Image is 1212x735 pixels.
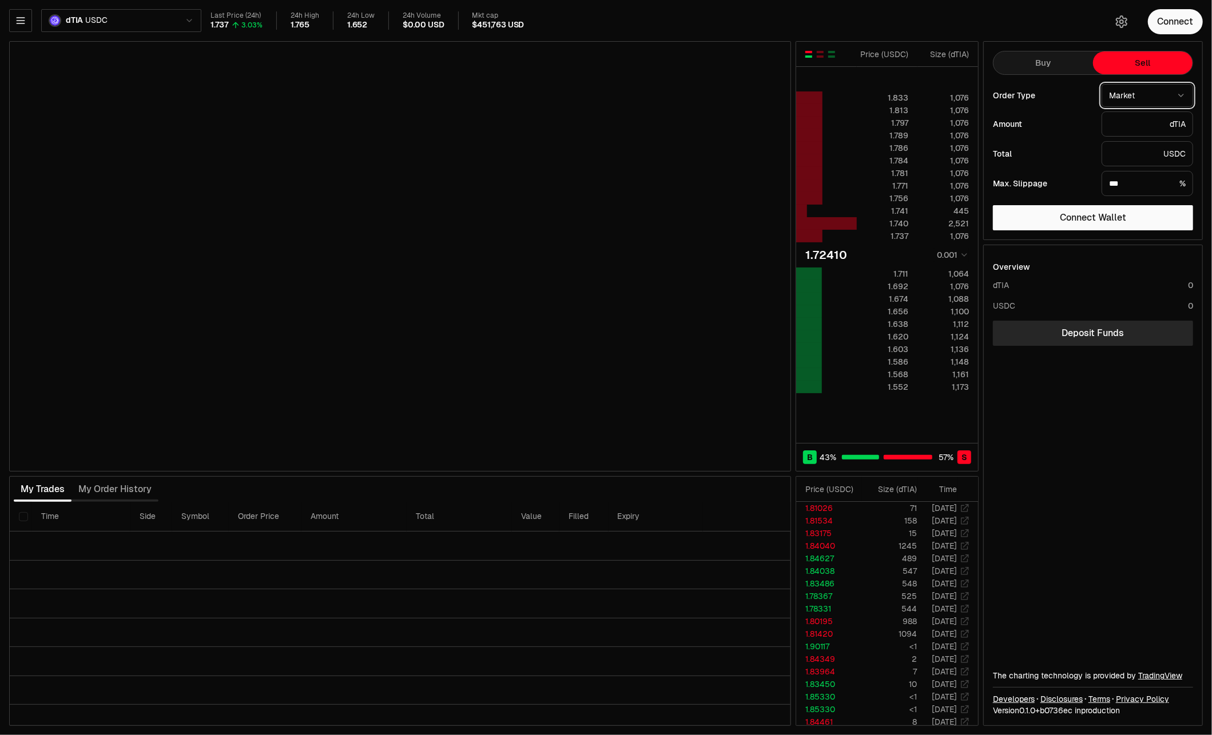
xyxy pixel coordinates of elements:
div: 445 [918,205,969,217]
div: 1.741 [857,205,908,217]
button: My Trades [14,478,71,501]
td: 2 [862,653,917,665]
div: 1,076 [918,92,969,103]
div: 1,076 [918,105,969,116]
button: Connect [1148,9,1203,34]
td: 15 [862,527,917,540]
div: Size ( dTIA ) [918,49,969,60]
div: USDC [1102,141,1193,166]
div: 1.786 [857,142,908,154]
td: 1.84038 [796,565,862,577]
time: [DATE] [932,591,957,601]
time: [DATE] [932,541,957,551]
th: Order Price [229,502,301,532]
time: [DATE] [932,717,957,727]
div: 1,076 [918,180,969,191]
td: 988 [862,615,917,628]
td: 1.84461 [796,716,862,728]
span: 43 % [820,452,837,463]
time: [DATE] [932,641,957,652]
td: 1.81534 [796,514,862,527]
td: 1094 [862,628,917,640]
td: 1.85330 [796,690,862,703]
div: 1,076 [918,230,969,242]
time: [DATE] [932,528,957,538]
td: <1 [862,690,917,703]
iframe: Financial Chart [10,42,790,471]
th: Value [512,502,559,532]
div: 0 [1188,300,1193,311]
div: Total [993,150,1092,158]
time: [DATE] [932,704,957,714]
button: Show Buy and Sell Orders [804,50,813,59]
td: 489 [862,552,917,565]
time: [DATE] [932,692,957,702]
div: 1.765 [291,20,309,30]
div: 1.638 [857,318,908,330]
th: Symbol [172,502,229,532]
div: Price ( USDC ) [805,484,861,495]
div: 24h High [291,11,319,20]
div: 1.652 [347,20,367,30]
td: 1.84627 [796,552,862,565]
span: B [807,452,813,463]
th: Amount [301,502,407,532]
div: $451,763 USD [472,20,524,30]
a: Deposit Funds [993,321,1193,346]
time: [DATE] [932,578,957,589]
div: 1.72410 [805,247,847,263]
div: 1.692 [857,281,908,292]
td: <1 [862,640,917,653]
div: 3.03% [241,21,263,30]
td: 1.83964 [796,665,862,678]
div: 1.813 [857,105,908,116]
time: [DATE] [932,616,957,626]
td: 1.85330 [796,703,862,716]
th: Filled [559,502,609,532]
div: Price ( USDC ) [857,49,908,60]
span: 57 % [939,452,953,463]
div: dTIA [1102,111,1193,137]
td: 544 [862,602,917,615]
button: Buy [994,51,1093,74]
th: Expiry [609,502,703,532]
td: 1.81420 [796,628,862,640]
div: 1,124 [918,331,969,342]
td: 1.81026 [796,502,862,514]
div: 1.674 [857,293,908,305]
td: 547 [862,565,917,577]
div: % [1102,171,1193,196]
div: 1.737 [857,230,908,242]
button: Select all [19,512,28,521]
div: 1.568 [857,369,908,380]
button: Show Sell Orders Only [816,50,825,59]
div: 1,161 [918,369,969,380]
button: Connect Wallet [993,205,1193,230]
td: 71 [862,502,917,514]
td: 1.78367 [796,590,862,602]
div: Time [927,484,957,495]
div: 1.740 [857,218,908,229]
div: 1.656 [857,306,908,317]
th: Total [407,502,512,532]
td: 1.80195 [796,615,862,628]
div: 1.737 [210,20,229,30]
div: 1,136 [918,343,969,355]
div: 1,148 [918,356,969,367]
div: 1,076 [918,117,969,129]
div: 2,521 [918,218,969,229]
td: 10 [862,678,917,690]
td: <1 [862,703,917,716]
div: 1.620 [857,331,908,342]
time: [DATE] [932,604,957,614]
div: 0 [1188,279,1193,291]
th: Time [32,502,130,532]
button: Show Buy Orders Only [827,50,836,59]
td: 158 [862,514,917,527]
div: 1,064 [918,268,969,279]
a: Terms [1088,693,1110,705]
div: 1.789 [857,130,908,141]
div: 1.797 [857,117,908,129]
div: 1,173 [918,381,969,393]
span: dTIA [66,15,83,26]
